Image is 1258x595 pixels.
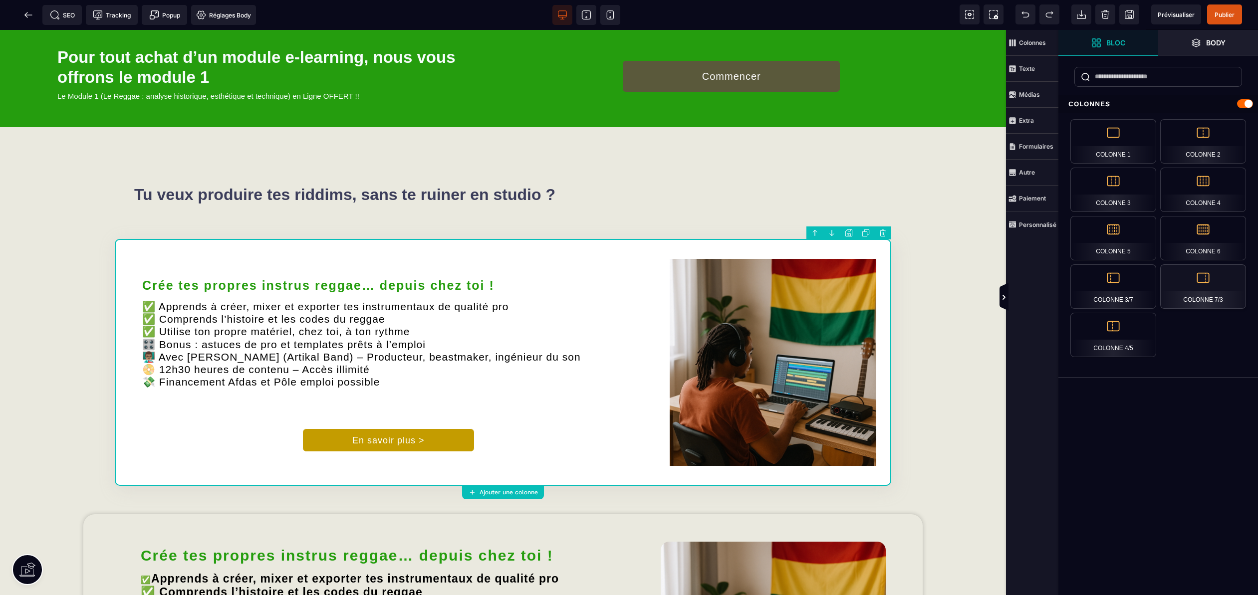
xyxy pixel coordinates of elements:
span: Prévisualiser [1158,11,1195,18]
div: Colonne 3/7 [1070,264,1156,309]
span: Paiement [1006,186,1058,211]
strong: Bloc [1106,39,1125,46]
span: Personnalisé [1006,211,1058,237]
strong: Colonnes [1019,39,1046,46]
span: Popup [149,10,180,20]
strong: Médias [1019,91,1040,98]
span: Réglages Body [196,10,251,20]
span: Ouvrir les calques [1158,30,1258,56]
span: Code de suivi [86,5,138,25]
span: Colonnes [1006,30,1058,56]
span: Enregistrer [1119,4,1139,24]
h2: Crée tes propres instrus reggae… depuis chez toi ! [142,243,635,268]
span: Aperçu [1151,4,1201,24]
span: Tracking [93,10,131,20]
div: Colonne 1 [1070,119,1156,164]
span: Importer [1071,4,1091,24]
span: SEO [50,10,75,20]
div: Colonne 5 [1070,216,1156,260]
div: Colonne 2 [1160,119,1246,164]
span: Défaire [1015,4,1035,24]
span: Métadata SEO [42,5,82,25]
text: Tu veux produire tes riddims, sans te ruiner en studio ? [134,153,865,177]
span: Autre [1006,160,1058,186]
text: Le Module 1 (Le Reggae : analyse historique, esthétique et technique) en Ligne OFFERT !! [57,59,492,73]
strong: Autre [1019,169,1035,176]
span: Voir les composants [960,4,980,24]
text: Pour tout achat d’un module e-learning, nous vous offrons le module 1 [57,15,492,59]
strong: Texte [1019,65,1035,72]
div: Colonne 6 [1160,216,1246,260]
button: Commencer [623,31,840,62]
span: Médias [1006,82,1058,108]
div: Colonne 7/3 [1160,264,1246,309]
span: Ouvrir les blocs [1058,30,1158,56]
text: ✅ Apprends à créer, mixer et exporter tes instrumentaux de qualité pro ✅ Comprends l’histoire et ... [142,268,635,361]
div: Colonne 3 [1070,168,1156,212]
span: Formulaires [1006,134,1058,160]
span: Afficher les vues [1058,283,1068,313]
span: Extra [1006,108,1058,134]
img: ee539c0c4d2bd12311c08f24b3679304_a044e65068850892fad3e4b04d808b8a161d87e53729704ef82fe13f48360072... [670,229,876,435]
span: Créer une alerte modale [142,5,187,25]
h2: Crée tes propres instrus reggae… depuis chez toi ! [141,512,616,540]
strong: Extra [1019,117,1034,124]
strong: Body [1206,39,1226,46]
button: Ajouter une colonne [462,485,544,499]
span: Texte [1006,56,1058,82]
span: Rétablir [1039,4,1059,24]
span: Retour [18,5,38,25]
div: Colonne 4 [1160,168,1246,212]
span: Capture d'écran [984,4,1004,24]
span: Enregistrer le contenu [1207,4,1242,24]
span: Favicon [191,5,256,25]
div: Colonnes [1058,95,1258,113]
span: Voir bureau [552,5,572,25]
span: Voir mobile [600,5,620,25]
strong: Ajouter une colonne [480,489,538,496]
span: Publier [1215,11,1235,18]
strong: Personnalisé [1019,221,1056,228]
div: Colonne 4/5 [1070,313,1156,357]
span: Nettoyage [1095,4,1115,24]
strong: Paiement [1019,195,1046,202]
button: En savoir plus > [302,398,475,422]
strong: Formulaires [1019,143,1053,150]
span: Voir tablette [576,5,596,25]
